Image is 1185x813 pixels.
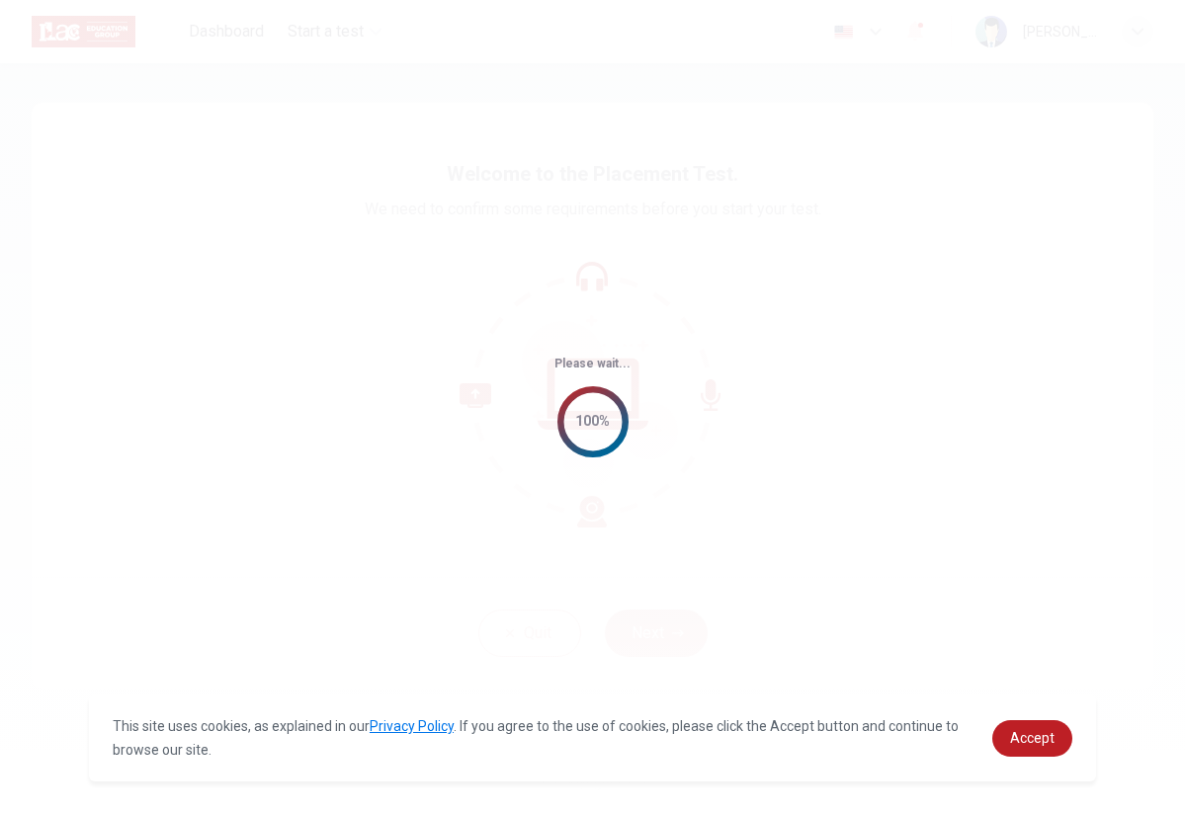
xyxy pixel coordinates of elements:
span: Accept [1010,730,1055,746]
span: This site uses cookies, as explained in our . If you agree to the use of cookies, please click th... [113,718,959,758]
div: 100% [575,410,610,433]
span: Please wait... [554,357,631,370]
a: dismiss cookie message [992,720,1072,757]
div: cookieconsent [89,694,1096,781]
a: Privacy Policy [370,718,454,734]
